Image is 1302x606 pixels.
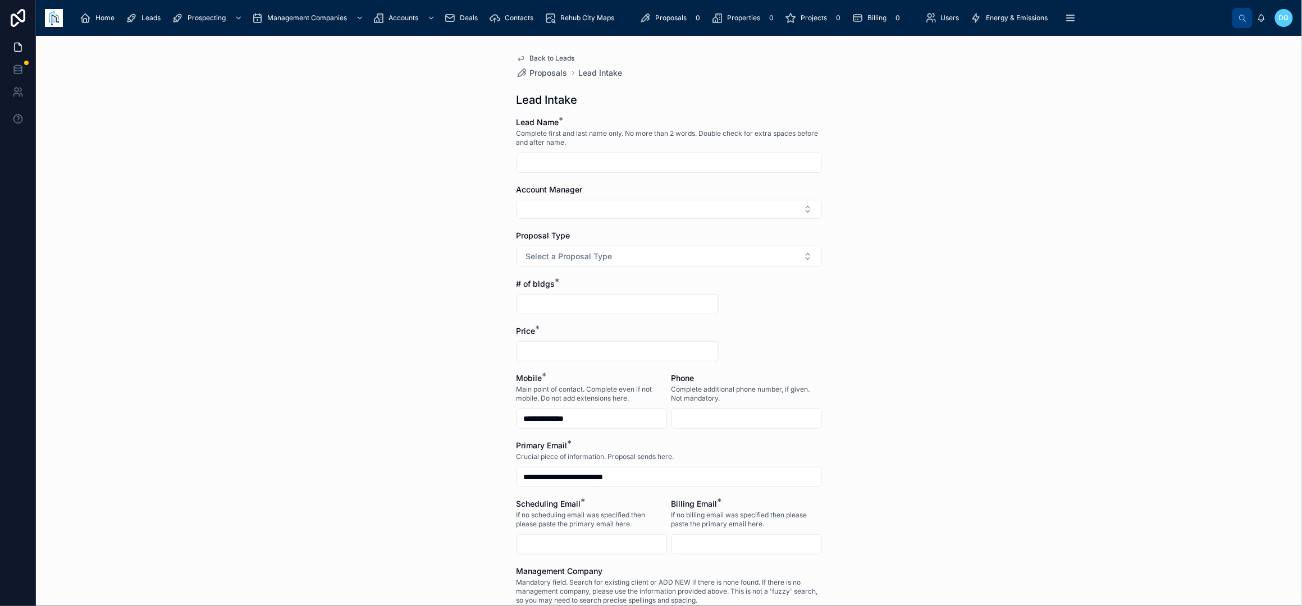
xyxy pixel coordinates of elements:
[188,13,226,22] span: Prospecting
[832,11,845,25] div: 0
[517,385,667,403] span: Main point of contact. Complete even if not mobile. Do not add extensions here.
[517,54,575,63] a: Back to Leads
[486,8,541,28] a: Contacts
[441,8,486,28] a: Deals
[248,8,369,28] a: Management Companies
[636,8,708,28] a: Proposals0
[369,8,441,28] a: Accounts
[517,129,822,147] span: Complete first and last name only. No more than 2 words. Double check for extra spaces before and...
[517,67,568,79] a: Proposals
[560,13,614,22] span: Rehub City Maps
[76,8,122,28] a: Home
[671,385,822,403] span: Complete additional phone number, if given. Not mandatory.
[727,13,760,22] span: Properties
[671,373,695,383] span: Phone
[691,11,705,25] div: 0
[671,511,822,529] span: If no billing email was specified then please paste the primary email here.
[517,440,568,450] span: Primary Email
[526,251,613,262] span: Select a Proposal Type
[517,279,555,288] span: # of bldgs
[505,13,533,22] span: Contacts
[530,67,568,79] span: Proposals
[517,499,581,508] span: Scheduling Email
[517,373,542,383] span: Mobile
[967,8,1056,28] a: Energy & Emissions
[941,13,960,22] span: Users
[891,11,904,25] div: 0
[267,13,347,22] span: Management Companies
[801,13,827,22] span: Projects
[168,8,248,28] a: Prospecting
[655,13,687,22] span: Proposals
[541,8,622,28] a: Rehub City Maps
[122,8,168,28] a: Leads
[671,499,718,508] span: Billing Email
[95,13,115,22] span: Home
[45,9,63,27] img: App logo
[517,578,822,605] span: Mandatory field. Search for existing client or ADD NEW if there is none found. If there is no man...
[579,67,623,79] a: Lead Intake
[517,511,667,529] span: If no scheduling email was specified then please paste the primary email here.
[708,8,782,28] a: Properties0
[517,185,583,194] span: Account Manager
[517,200,822,219] button: Select Button
[517,92,578,108] h1: Lead Intake
[517,246,822,267] button: Select Button
[517,117,559,127] span: Lead Name
[867,13,887,22] span: Billing
[986,13,1048,22] span: Energy & Emissions
[922,8,967,28] a: Users
[530,54,575,63] span: Back to Leads
[517,452,674,461] span: Crucial piece of information. Proposal sends here.
[782,8,848,28] a: Projects0
[517,231,570,240] span: Proposal Type
[460,13,478,22] span: Deals
[389,13,418,22] span: Accounts
[141,13,161,22] span: Leads
[765,11,778,25] div: 0
[72,6,1232,30] div: scrollable content
[517,566,603,576] span: Management Company
[517,326,536,336] span: Price
[848,8,908,28] a: Billing0
[1279,13,1289,22] span: DG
